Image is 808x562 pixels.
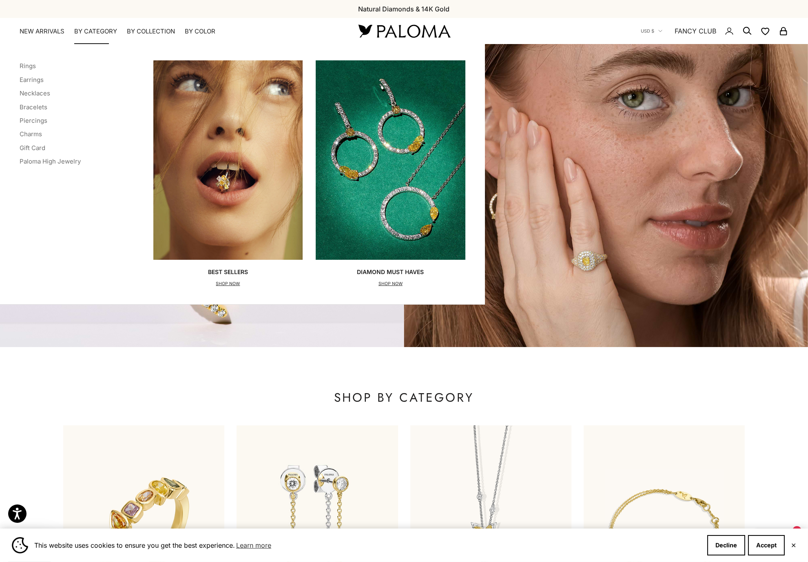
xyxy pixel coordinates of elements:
[20,76,44,84] a: Earrings
[20,27,339,35] nav: Primary navigation
[20,117,47,124] a: Piercings
[20,27,64,35] a: NEW ARRIVALS
[20,130,42,138] a: Charms
[20,144,45,152] a: Gift Card
[675,26,716,36] a: FANCY CLUB
[357,280,424,288] p: SHOP NOW
[208,268,248,276] p: Best Sellers
[63,389,744,406] p: SHOP BY CATEGORY
[12,537,28,553] img: Cookie banner
[185,27,215,35] summary: By Color
[641,27,662,35] button: USD $
[357,268,424,276] p: Diamond Must Haves
[153,60,303,288] a: Best SellersSHOP NOW
[20,89,50,97] a: Necklaces
[748,535,785,555] button: Accept
[20,157,81,165] a: Paloma High Jewelry
[34,539,701,551] span: This website uses cookies to ensure you get the best experience.
[235,539,272,551] a: Learn more
[20,103,47,111] a: Bracelets
[20,62,36,70] a: Rings
[316,60,465,288] a: Diamond Must HavesSHOP NOW
[127,27,175,35] summary: By Collection
[641,27,654,35] span: USD $
[641,18,788,44] nav: Secondary navigation
[707,535,745,555] button: Decline
[208,280,248,288] p: SHOP NOW
[359,4,450,14] p: Natural Diamonds & 14K Gold
[791,543,796,548] button: Close
[74,27,117,35] summary: By Category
